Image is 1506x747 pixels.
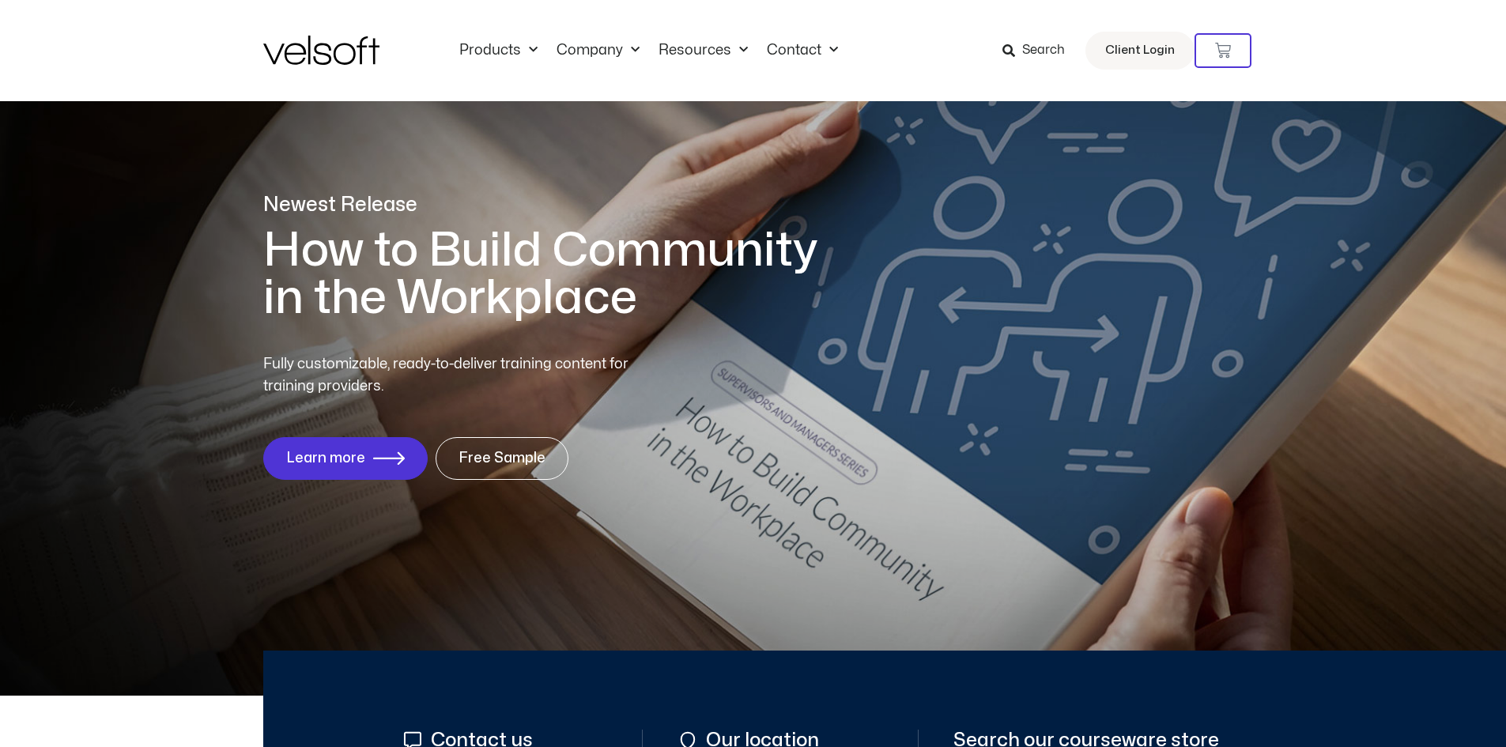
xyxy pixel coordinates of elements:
a: CompanyMenu Toggle [547,42,649,59]
p: Newest Release [263,191,840,219]
img: Velsoft Training Materials [263,36,379,65]
span: Free Sample [459,451,545,466]
a: ResourcesMenu Toggle [649,42,757,59]
a: Search [1002,37,1076,64]
h1: How to Build Community in the Workplace [263,227,840,322]
span: Search [1022,40,1065,61]
a: Client Login [1085,32,1195,70]
a: Free Sample [436,437,568,480]
nav: Menu [450,42,847,59]
a: Learn more [263,437,428,480]
a: ProductsMenu Toggle [450,42,547,59]
p: Fully customizable, ready-to-deliver training content for training providers. [263,353,657,398]
span: Client Login [1105,40,1175,61]
a: ContactMenu Toggle [757,42,847,59]
span: Learn more [286,451,365,466]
